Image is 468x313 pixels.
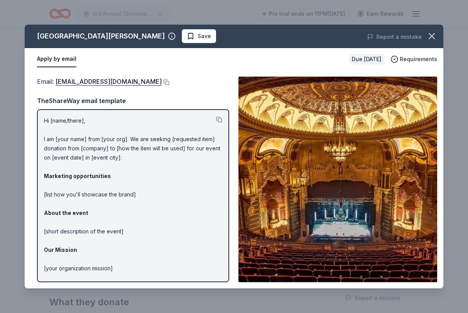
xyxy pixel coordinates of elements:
[55,77,162,87] a: [EMAIL_ADDRESS][DOMAIN_NAME]
[37,96,229,106] div: TheShareWay email template
[349,54,384,65] div: Due [DATE]
[182,29,216,43] button: Save
[37,51,76,67] button: Apply by email
[44,173,111,179] strong: Marketing opportunities
[44,246,77,253] strong: Our Mission
[238,77,437,282] img: Image for St. George Theatre
[44,210,88,216] strong: About the event
[37,30,165,42] div: [GEOGRAPHIC_DATA][PERSON_NAME]
[198,32,211,41] span: Save
[367,32,422,42] button: Report a mistake
[37,78,162,85] span: Email :
[400,55,437,64] span: Requirements
[391,55,437,64] button: Requirements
